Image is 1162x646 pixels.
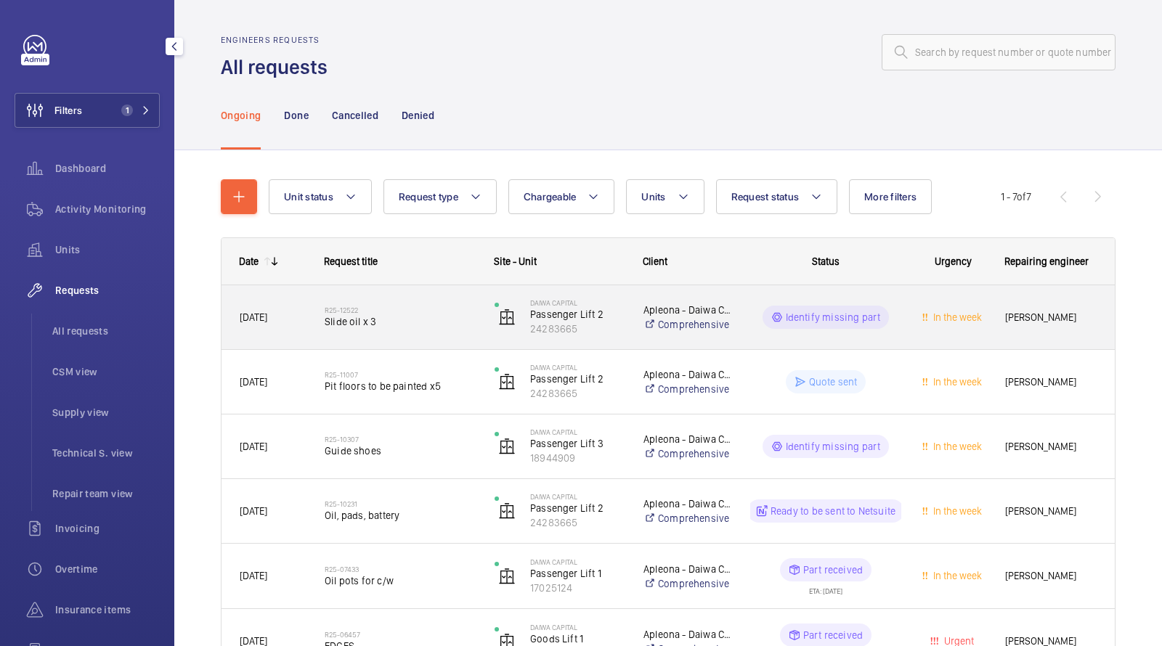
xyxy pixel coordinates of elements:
[498,373,516,391] img: elevator.svg
[325,379,476,393] span: Pit floors to be painted x5
[530,501,625,515] p: Passenger Lift 2
[221,108,261,123] p: Ongoing
[269,179,372,214] button: Unit status
[55,242,160,257] span: Units
[643,511,731,526] a: Comprehensive
[530,492,625,501] p: Daiwa Capital
[530,386,625,401] p: 24283665
[121,105,133,116] span: 1
[1005,438,1097,455] span: [PERSON_NAME]
[641,191,665,203] span: Units
[530,307,625,322] p: Passenger Lift 2
[643,255,667,267] span: Client
[402,108,434,123] p: Denied
[240,311,267,323] span: [DATE]
[55,161,160,176] span: Dashboard
[716,179,838,214] button: Request status
[930,311,982,323] span: In the week
[52,446,160,460] span: Technical S. view
[221,54,336,81] h1: All requests
[643,367,731,382] p: Apleona - Daiwa Capital
[530,631,625,646] p: Goods Lift 1
[383,179,497,214] button: Request type
[864,191,917,203] span: More filters
[498,502,516,520] img: elevator.svg
[55,602,160,617] span: Insurance items
[324,255,378,267] span: Request title
[530,363,625,372] p: Daiwa Capital
[325,508,476,523] span: Oil, pads, battery
[221,35,336,45] h2: Engineers requests
[643,576,731,591] a: Comprehensive
[494,255,537,267] span: Site - Unit
[524,191,577,203] span: Chargeable
[1004,255,1089,267] span: Repairing engineer
[52,324,160,338] span: All requests
[771,504,895,518] p: Ready to be sent to Netsuite
[55,202,160,216] span: Activity Monitoring
[643,627,731,642] p: Apleona - Daiwa Capital
[530,428,625,436] p: Daiwa Capital
[55,562,160,576] span: Overtime
[530,451,625,465] p: 18944909
[731,191,800,203] span: Request status
[930,505,982,517] span: In the week
[325,565,476,573] h2: R25-07433
[1005,503,1097,520] span: [PERSON_NAME]
[1005,374,1097,391] span: [PERSON_NAME]
[930,441,982,452] span: In the week
[55,521,160,536] span: Invoicing
[882,34,1116,70] input: Search by request number or quote number
[643,317,731,332] a: Comprehensive
[786,310,881,324] p: Identify missing part
[498,308,516,326] img: elevator.svg
[1017,191,1026,203] span: of
[52,405,160,420] span: Supply view
[325,435,476,443] h2: R25-10307
[54,103,82,118] span: Filters
[935,255,972,267] span: Urgency
[498,568,516,585] img: elevator.svg
[530,566,625,581] p: Passenger Lift 1
[530,581,625,595] p: 17025124
[530,515,625,530] p: 24283665
[643,562,731,576] p: Apleona - Daiwa Capital
[1005,309,1097,326] span: [PERSON_NAME]
[643,303,731,317] p: Apleona - Daiwa Capital
[530,436,625,451] p: Passenger Lift 3
[809,375,858,389] p: Quote sent
[325,370,476,379] h2: R25-11007
[239,255,259,267] div: Date
[508,179,615,214] button: Chargeable
[930,570,982,581] span: In the week
[812,255,840,267] span: Status
[930,376,982,388] span: In the week
[643,382,731,396] a: Comprehensive
[530,557,625,566] p: Daiwa Capital
[325,306,476,314] h2: R25-12522
[498,438,516,455] img: elevator.svg
[240,505,267,517] span: [DATE]
[399,191,458,203] span: Request type
[284,191,333,203] span: Unit status
[849,179,932,214] button: More filters
[325,443,476,458] span: Guide shoes
[643,432,731,446] p: Apleona - Daiwa Capital
[52,486,160,501] span: Repair team view
[530,623,625,631] p: Daiwa Capital
[332,108,378,123] p: Cancelled
[643,496,731,511] p: Apleona - Daiwa Capital
[803,563,863,577] p: Part received
[809,581,842,594] div: ETA: [DATE]
[15,93,160,128] button: Filters1
[325,499,476,508] h2: R25-10231
[530,298,625,307] p: Daiwa Capital
[1005,568,1097,584] span: [PERSON_NAME]
[530,322,625,336] p: 24283665
[55,283,160,298] span: Requests
[1001,192,1031,202] span: 1 - 7 7
[284,108,308,123] p: Done
[530,372,625,386] p: Passenger Lift 2
[240,570,267,581] span: [DATE]
[240,376,267,388] span: [DATE]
